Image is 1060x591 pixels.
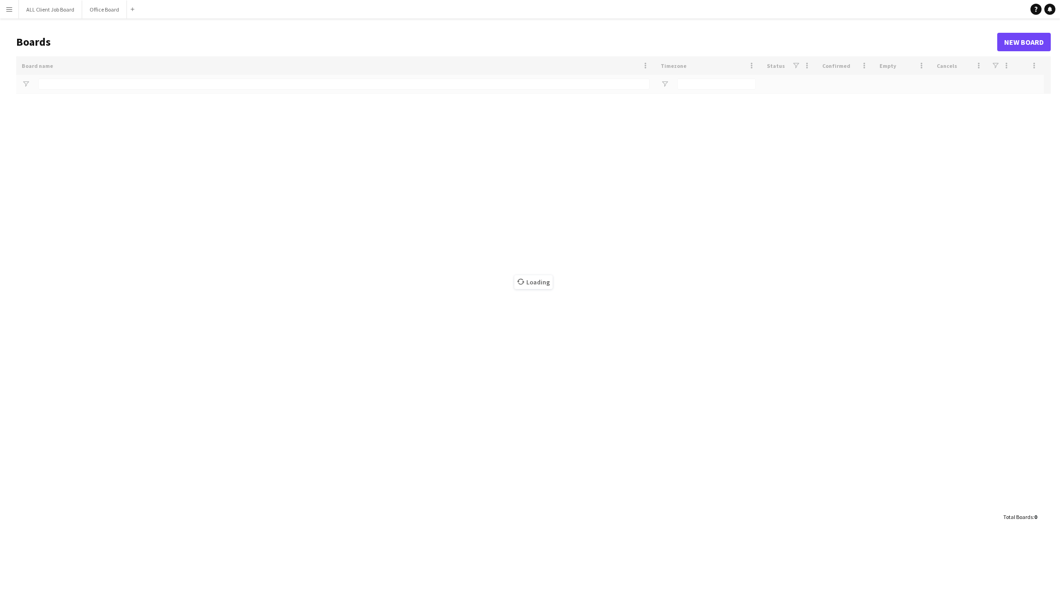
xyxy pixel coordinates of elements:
[1034,513,1037,520] span: 0
[1003,508,1037,526] div: :
[82,0,127,18] button: Office Board
[19,0,82,18] button: ALL Client Job Board
[514,275,553,289] span: Loading
[1003,513,1033,520] span: Total Boards
[997,33,1051,51] a: New Board
[16,35,997,49] h1: Boards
